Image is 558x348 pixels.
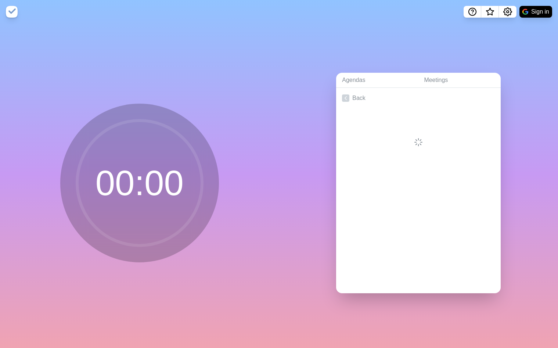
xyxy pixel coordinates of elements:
[522,9,528,15] img: google logo
[336,73,418,88] a: Agendas
[519,6,552,18] button: Sign in
[481,6,499,18] button: What’s new
[499,6,516,18] button: Settings
[336,88,501,108] a: Back
[418,73,501,88] a: Meetings
[464,6,481,18] button: Help
[6,6,18,18] img: timeblocks logo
